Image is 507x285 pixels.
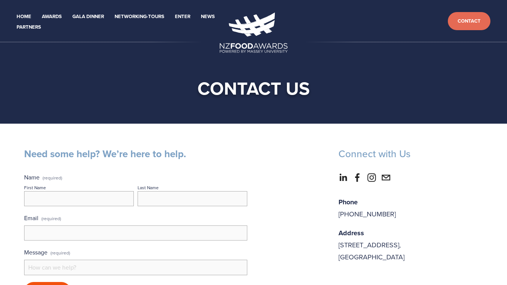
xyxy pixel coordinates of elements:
[17,12,31,21] a: Home
[24,184,46,191] div: First Name
[41,213,61,224] span: (required)
[24,173,40,181] span: Name
[175,12,190,21] a: Enter
[24,147,186,161] strong: Need some help? We’re here to help.
[339,173,348,182] a: LinkedIn
[448,12,490,31] a: Contact
[51,247,70,258] span: (required)
[339,148,483,160] h3: Connect with Us
[24,248,47,256] span: Message
[339,227,483,263] p: [STREET_ADDRESS], [GEOGRAPHIC_DATA]
[353,173,362,182] a: Abbie Harris
[42,12,62,21] a: Awards
[115,12,164,21] a: Networking-Tours
[381,173,391,182] a: nzfoodawards@massey.ac.nz
[138,184,159,191] div: Last Name
[201,12,215,21] a: News
[339,196,483,220] p: [PHONE_NUMBER]
[72,12,104,21] a: Gala Dinner
[339,228,364,238] strong: Address
[17,23,41,32] a: Partners
[24,214,38,222] span: Email
[43,176,62,180] span: (required)
[339,197,358,207] strong: Phone
[367,173,376,182] a: Instagram
[24,260,247,275] input: How can we help?
[25,77,483,100] h1: Contact US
